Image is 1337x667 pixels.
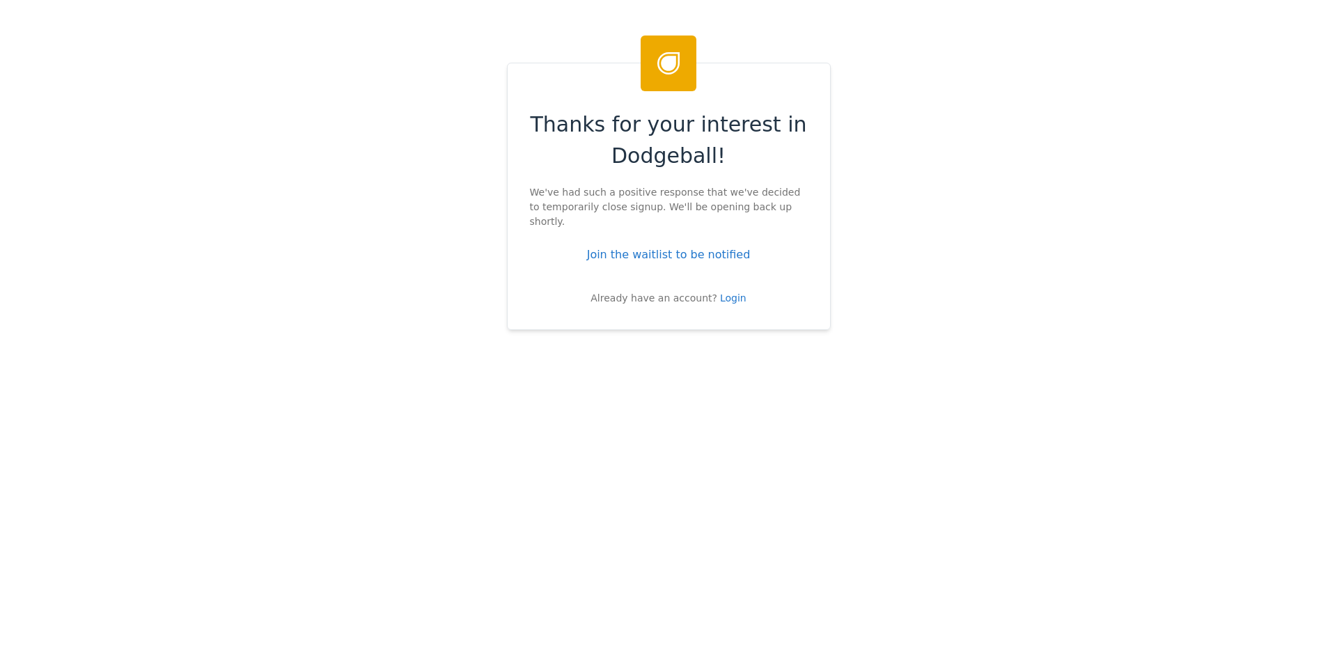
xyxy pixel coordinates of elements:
span: Already have an account? [591,291,717,306]
span: We've had such a positive response that we've decided to temporarily close signup. We'll be openi... [530,185,808,229]
a: Login [720,291,746,306]
span: Thanks for your interest in Dodgeball! [530,109,808,171]
a: Join the waitlist to be notified [587,248,751,261]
